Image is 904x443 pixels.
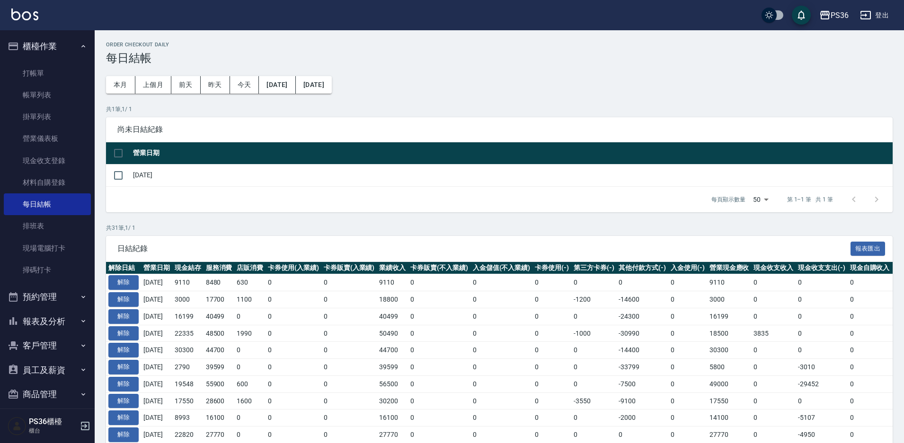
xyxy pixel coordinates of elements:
[4,285,91,309] button: 預約管理
[408,291,470,308] td: 0
[131,164,893,186] td: [DATE]
[470,359,533,376] td: 0
[711,195,745,204] p: 每頁顯示數量
[571,409,617,426] td: 0
[234,291,266,308] td: 1100
[266,308,321,325] td: 0
[321,274,377,291] td: 0
[377,308,408,325] td: 40499
[29,417,77,426] h5: PS36櫃檯
[4,106,91,128] a: 掛單列表
[532,342,571,359] td: 0
[141,325,172,342] td: [DATE]
[796,342,848,359] td: 0
[234,308,266,325] td: 0
[616,342,668,359] td: -14400
[470,325,533,342] td: 0
[831,9,849,21] div: PS36
[266,392,321,409] td: 0
[848,392,892,409] td: 0
[616,291,668,308] td: -14600
[848,342,892,359] td: 0
[204,392,235,409] td: 28600
[470,392,533,409] td: 0
[108,275,139,290] button: 解除
[11,9,38,20] img: Logo
[108,326,139,341] button: 解除
[707,409,752,426] td: 14100
[321,359,377,376] td: 0
[377,262,408,274] th: 業績收入
[571,308,617,325] td: 0
[321,308,377,325] td: 0
[106,52,893,65] h3: 每日結帳
[470,409,533,426] td: 0
[266,291,321,308] td: 0
[856,7,893,24] button: 登出
[571,375,617,392] td: 0
[408,262,470,274] th: 卡券販賣(不入業績)
[8,417,27,435] img: Person
[204,342,235,359] td: 44700
[108,292,139,307] button: 解除
[796,274,848,291] td: 0
[172,274,204,291] td: 9110
[172,308,204,325] td: 16199
[234,274,266,291] td: 630
[108,394,139,408] button: 解除
[616,262,668,274] th: 其他付款方式(-)
[141,274,172,291] td: [DATE]
[141,359,172,376] td: [DATE]
[234,342,266,359] td: 0
[108,360,139,374] button: 解除
[707,291,752,308] td: 3000
[751,291,796,308] td: 0
[141,392,172,409] td: [DATE]
[470,375,533,392] td: 0
[29,426,77,435] p: 櫃台
[172,262,204,274] th: 現金結存
[266,409,321,426] td: 0
[668,274,707,291] td: 0
[470,274,533,291] td: 0
[4,172,91,193] a: 材料自購登錄
[408,308,470,325] td: 0
[848,262,892,274] th: 現金自購收入
[4,150,91,172] a: 現金收支登錄
[707,308,752,325] td: 16199
[616,308,668,325] td: -24300
[751,409,796,426] td: 0
[377,392,408,409] td: 30200
[204,291,235,308] td: 17700
[106,105,893,113] p: 共 1 筆, 1 / 1
[377,359,408,376] td: 39599
[4,382,91,407] button: 商品管理
[532,359,571,376] td: 0
[616,325,668,342] td: -30990
[172,342,204,359] td: 30300
[4,259,91,281] a: 掃碼打卡
[296,76,332,94] button: [DATE]
[408,375,470,392] td: 0
[751,308,796,325] td: 0
[751,342,796,359] td: 0
[470,291,533,308] td: 0
[707,342,752,359] td: 30300
[532,392,571,409] td: 0
[668,342,707,359] td: 0
[204,375,235,392] td: 55900
[4,333,91,358] button: 客戶管理
[141,291,172,308] td: [DATE]
[201,76,230,94] button: 昨天
[408,325,470,342] td: 0
[377,409,408,426] td: 16100
[668,359,707,376] td: 0
[571,274,617,291] td: 0
[792,6,811,25] button: save
[4,34,91,59] button: 櫃檯作業
[106,224,893,232] p: 共 31 筆, 1 / 1
[117,244,851,253] span: 日結紀錄
[751,262,796,274] th: 現金收支收入
[532,308,571,325] td: 0
[616,409,668,426] td: -2000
